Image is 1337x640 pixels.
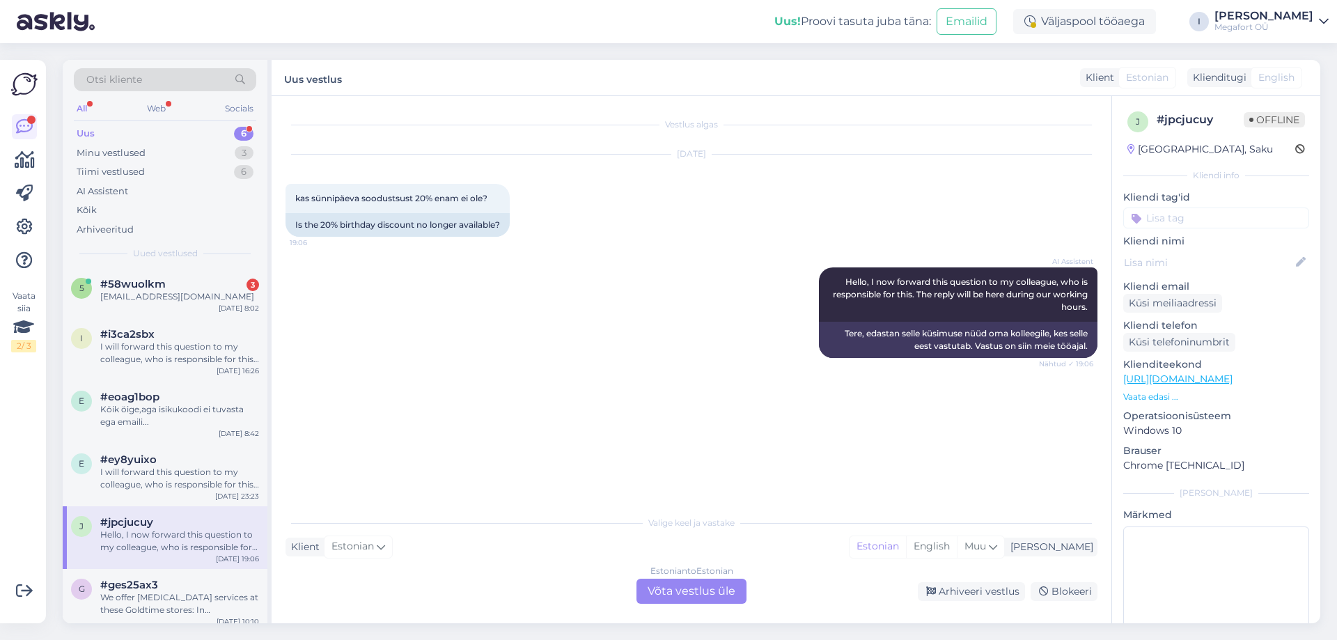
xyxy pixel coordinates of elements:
div: Klienditugi [1187,70,1246,85]
span: Nähtud ✓ 19:06 [1039,359,1093,369]
p: Chrome [TECHNICAL_ID] [1123,458,1309,473]
span: #i3ca2sbx [100,328,155,341]
span: #ges25ax3 [100,579,158,591]
p: Märkmed [1123,508,1309,522]
div: Küsi telefoninumbrit [1123,333,1235,352]
p: Windows 10 [1123,423,1309,438]
p: Operatsioonisüsteem [1123,409,1309,423]
div: Megafort OÜ [1214,22,1313,33]
div: Is the 20% birthday discount no longer available? [286,213,510,237]
span: #ey8yuixo [100,453,157,466]
p: Brauser [1123,444,1309,458]
div: All [74,100,90,118]
span: Estonian [331,539,374,554]
div: [PERSON_NAME] [1123,487,1309,499]
div: Uus [77,127,95,141]
div: [PERSON_NAME] [1214,10,1313,22]
div: English [906,536,957,557]
p: Kliendi nimi [1123,234,1309,249]
div: Tere, edastan selle küsimuse nüüd oma kolleegile, kes selle eest vastutab. Vastus on siin meie tö... [819,322,1097,358]
div: [DATE] 19:06 [216,554,259,564]
p: Kliendi telefon [1123,318,1309,333]
div: [GEOGRAPHIC_DATA], Saku [1127,142,1273,157]
div: Blokeeri [1031,582,1097,601]
span: #jpcjucuy [100,516,153,529]
a: [URL][DOMAIN_NAME] [1123,373,1233,385]
div: We offer [MEDICAL_DATA] services at these Goldtime stores: In [GEOGRAPHIC_DATA]: - Viru Center Go... [100,591,259,616]
span: i [80,333,83,343]
div: [DATE] 23:23 [215,491,259,501]
span: e [79,458,84,469]
div: 6 [234,165,253,179]
span: g [79,584,85,594]
div: Kõik [77,203,97,217]
div: Köik öige,aga isikukoodi ei tuvasta ega emaili... [100,403,259,428]
span: Muu [964,540,986,552]
span: Offline [1244,112,1305,127]
div: Vaata siia [11,290,36,352]
div: [PERSON_NAME] [1005,540,1093,554]
div: Minu vestlused [77,146,146,160]
div: Klient [286,540,320,554]
div: [DATE] 8:42 [219,428,259,439]
div: [DATE] 16:26 [217,366,259,376]
div: # jpcjucuy [1157,111,1244,128]
div: I [1189,12,1209,31]
img: Askly Logo [11,71,38,97]
p: Vaata edasi ... [1123,391,1309,403]
div: Estonian [850,536,906,557]
div: AI Assistent [77,185,128,198]
div: Hello, I now forward this question to my colleague, who is responsible for this. The reply will b... [100,529,259,554]
label: Uus vestlus [284,68,342,87]
input: Lisa nimi [1124,255,1293,270]
div: Vestlus algas [286,118,1097,131]
b: Uus! [774,15,801,28]
div: I will forward this question to my colleague, who is responsible for this. The reply will be here... [100,466,259,491]
p: Kliendi tag'id [1123,190,1309,205]
span: e [79,396,84,406]
div: Klient [1080,70,1114,85]
span: Uued vestlused [133,247,198,260]
span: #eoag1bop [100,391,159,403]
div: I will forward this question to my colleague, who is responsible for this. The reply will be here... [100,341,259,366]
div: Kliendi info [1123,169,1309,182]
div: Web [144,100,169,118]
div: [EMAIL_ADDRESS][DOMAIN_NAME] [100,290,259,303]
div: 2 / 3 [11,340,36,352]
span: Otsi kliente [86,72,142,87]
p: Klienditeekond [1123,357,1309,372]
p: Kliendi email [1123,279,1309,294]
a: [PERSON_NAME]Megafort OÜ [1214,10,1329,33]
div: Estonian to Estonian [650,565,733,577]
div: [DATE] 8:02 [219,303,259,313]
div: Socials [222,100,256,118]
span: Hello, I now forward this question to my colleague, who is responsible for this. The reply will b... [833,276,1090,312]
button: Emailid [937,8,996,35]
div: [DATE] 10:10 [217,616,259,627]
span: j [1136,116,1140,127]
span: j [79,521,84,531]
span: Estonian [1126,70,1168,85]
div: 3 [235,146,253,160]
div: Arhiveeri vestlus [918,582,1025,601]
div: Võta vestlus üle [636,579,746,604]
div: Valige keel ja vastake [286,517,1097,529]
div: Väljaspool tööaega [1013,9,1156,34]
div: Küsi meiliaadressi [1123,294,1222,313]
span: 19:06 [290,237,342,248]
span: AI Assistent [1041,256,1093,267]
span: kas sünnipäeva soodustsust 20% enam ei ole? [295,193,487,203]
div: Tiimi vestlused [77,165,145,179]
span: 5 [79,283,84,293]
span: #58wuolkm [100,278,166,290]
div: Proovi tasuta juba täna: [774,13,931,30]
div: Arhiveeritud [77,223,134,237]
input: Lisa tag [1123,208,1309,228]
span: English [1258,70,1295,85]
div: [DATE] [286,148,1097,160]
div: 6 [234,127,253,141]
div: 3 [247,279,259,291]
